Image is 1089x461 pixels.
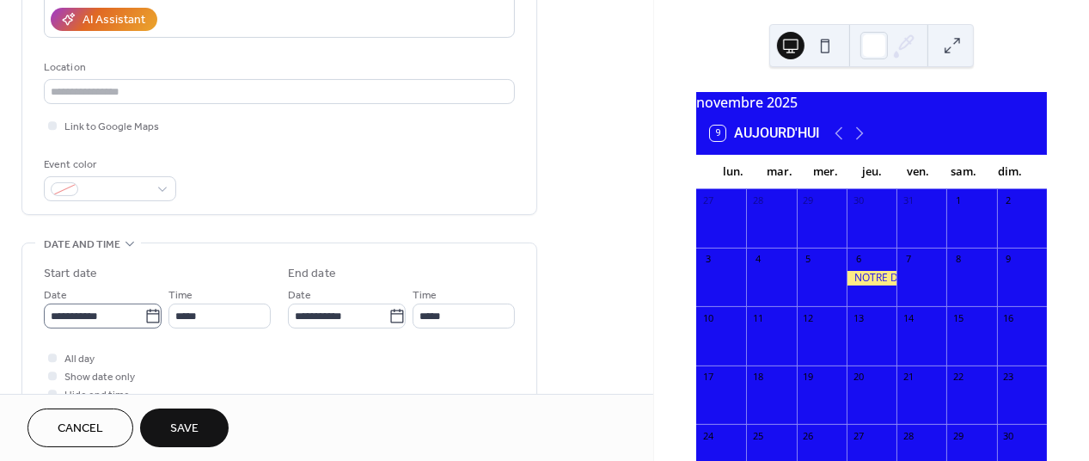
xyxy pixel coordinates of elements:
div: 11 [751,311,764,324]
div: 12 [802,311,815,324]
span: Save [170,421,199,439]
div: 21 [902,371,915,384]
div: Start date [44,265,97,283]
div: 2 [1002,194,1015,207]
div: sam. [941,155,988,189]
div: 25 [751,429,764,442]
div: 4 [751,253,764,266]
button: Cancel [28,409,133,447]
div: 5 [802,253,815,266]
div: 9 [1002,253,1015,266]
button: AI Assistant [51,8,157,31]
div: 13 [852,311,865,324]
span: Date [288,287,311,305]
span: Time [413,287,437,305]
div: 22 [951,371,964,384]
div: End date [288,265,336,283]
div: 1 [951,194,964,207]
div: Event color [44,156,173,174]
span: Cancel [58,421,103,439]
div: AI Assistant [83,12,145,30]
div: 30 [1002,429,1015,442]
div: dim. [987,155,1033,189]
div: 24 [701,429,714,442]
div: lun. [710,155,756,189]
div: Location [44,58,511,77]
div: 3 [701,253,714,266]
div: 17 [701,371,714,384]
div: 31 [902,194,915,207]
span: Time [168,287,193,305]
div: 6 [852,253,865,266]
button: 9Aujourd'hui [704,121,826,145]
div: 29 [802,194,815,207]
div: NOTRE DAME DE PARIS/Dîner croisière sur La Seine [847,271,896,286]
div: 10 [701,311,714,324]
div: 16 [1002,311,1015,324]
div: mar. [756,155,803,189]
div: 27 [852,429,865,442]
div: 30 [852,194,865,207]
div: 29 [951,429,964,442]
div: 26 [802,429,815,442]
span: Date [44,287,67,305]
div: 7 [902,253,915,266]
span: All day [64,351,95,369]
div: 14 [902,311,915,324]
div: 23 [1002,371,1015,384]
div: 20 [852,371,865,384]
div: novembre 2025 [696,92,1047,113]
div: 18 [751,371,764,384]
button: Save [140,409,229,447]
div: 28 [751,194,764,207]
div: 15 [951,311,964,324]
div: 8 [951,253,964,266]
span: Date and time [44,236,120,254]
div: 19 [802,371,815,384]
span: Show date only [64,369,135,387]
div: 28 [902,429,915,442]
span: Hide end time [64,387,130,405]
span: Link to Google Maps [64,119,159,137]
div: ven. [895,155,941,189]
div: 27 [701,194,714,207]
div: mer. [803,155,849,189]
div: jeu. [848,155,895,189]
